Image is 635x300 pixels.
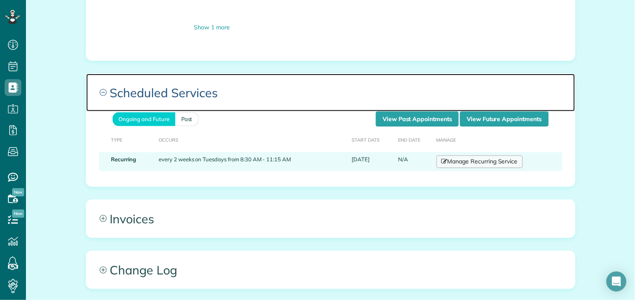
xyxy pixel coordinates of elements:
a: Past [175,112,199,126]
th: Occurs [155,127,349,152]
a: Ongoing and Future [113,112,175,126]
td: every 2 weeks on Tuesdays from 8:30 AM - 11:15 AM [155,152,349,171]
td: N/A [395,152,433,171]
td: [DATE] [349,152,395,171]
a: Scheduled Services [86,74,575,111]
span: New [12,209,24,218]
span: New [12,188,24,197]
a: View Past Appointments [376,111,459,127]
th: Type [99,127,156,152]
th: Manage [433,127,563,152]
div: Open Intercom Messenger [607,272,627,292]
strong: Recurring [111,156,136,163]
a: Change Log [86,251,575,289]
th: Start Date [349,127,395,152]
a: View Future Appointments [460,111,548,127]
a: Invoices [86,200,575,238]
div: Show 1 more [108,23,316,32]
a: Manage Recurring Service [437,155,523,168]
th: End Date [395,127,433,152]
